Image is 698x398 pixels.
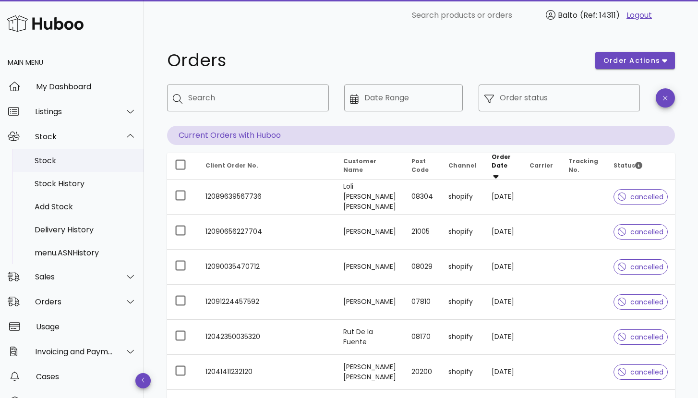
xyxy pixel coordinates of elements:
[441,355,484,390] td: shopify
[404,153,441,180] th: Post Code
[336,180,404,215] td: Loli [PERSON_NAME] [PERSON_NAME]
[568,157,598,174] span: Tracking No.
[484,355,522,390] td: [DATE]
[167,52,584,69] h1: Orders
[606,153,675,180] th: Status
[35,347,113,356] div: Invoicing and Payments
[35,225,136,234] div: Delivery History
[441,180,484,215] td: shopify
[7,13,84,34] img: Huboo Logo
[614,161,642,169] span: Status
[35,179,136,188] div: Stock History
[492,153,511,169] span: Order Date
[603,56,661,66] span: order actions
[626,10,652,21] a: Logout
[35,297,113,306] div: Orders
[404,285,441,320] td: 07810
[522,153,561,180] th: Carrier
[198,215,336,250] td: 12090656227704
[484,153,522,180] th: Order Date: Sorted descending. Activate to remove sorting.
[441,215,484,250] td: shopify
[441,250,484,285] td: shopify
[336,215,404,250] td: [PERSON_NAME]
[558,10,578,21] span: Balto
[484,180,522,215] td: [DATE]
[35,156,136,165] div: Stock
[484,320,522,355] td: [DATE]
[336,285,404,320] td: [PERSON_NAME]
[618,229,663,235] span: cancelled
[404,215,441,250] td: 21005
[618,264,663,270] span: cancelled
[35,202,136,211] div: Add Stock
[441,320,484,355] td: shopify
[404,180,441,215] td: 08304
[336,355,404,390] td: [PERSON_NAME] [PERSON_NAME]
[404,320,441,355] td: 08170
[561,153,606,180] th: Tracking No.
[484,215,522,250] td: [DATE]
[198,320,336,355] td: 12042350035320
[595,52,675,69] button: order actions
[441,285,484,320] td: shopify
[198,250,336,285] td: 12090035470712
[336,320,404,355] td: Rut De la Fuente
[448,161,476,169] span: Channel
[198,285,336,320] td: 12091224457592
[336,250,404,285] td: [PERSON_NAME]
[167,126,675,145] p: Current Orders with Huboo
[484,285,522,320] td: [DATE]
[343,157,376,174] span: Customer Name
[618,193,663,200] span: cancelled
[411,157,429,174] span: Post Code
[484,250,522,285] td: [DATE]
[618,334,663,340] span: cancelled
[35,248,136,257] div: menu.ASNHistory
[198,153,336,180] th: Client Order No.
[35,132,113,141] div: Stock
[580,10,620,21] span: (Ref: 14311)
[205,161,258,169] span: Client Order No.
[404,355,441,390] td: 20200
[198,180,336,215] td: 12089639567736
[441,153,484,180] th: Channel
[36,82,136,91] div: My Dashboard
[618,369,663,375] span: cancelled
[336,153,404,180] th: Customer Name
[404,250,441,285] td: 08029
[530,161,553,169] span: Carrier
[36,372,136,381] div: Cases
[35,272,113,281] div: Sales
[35,107,113,116] div: Listings
[198,355,336,390] td: 12041411232120
[618,299,663,305] span: cancelled
[36,322,136,331] div: Usage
